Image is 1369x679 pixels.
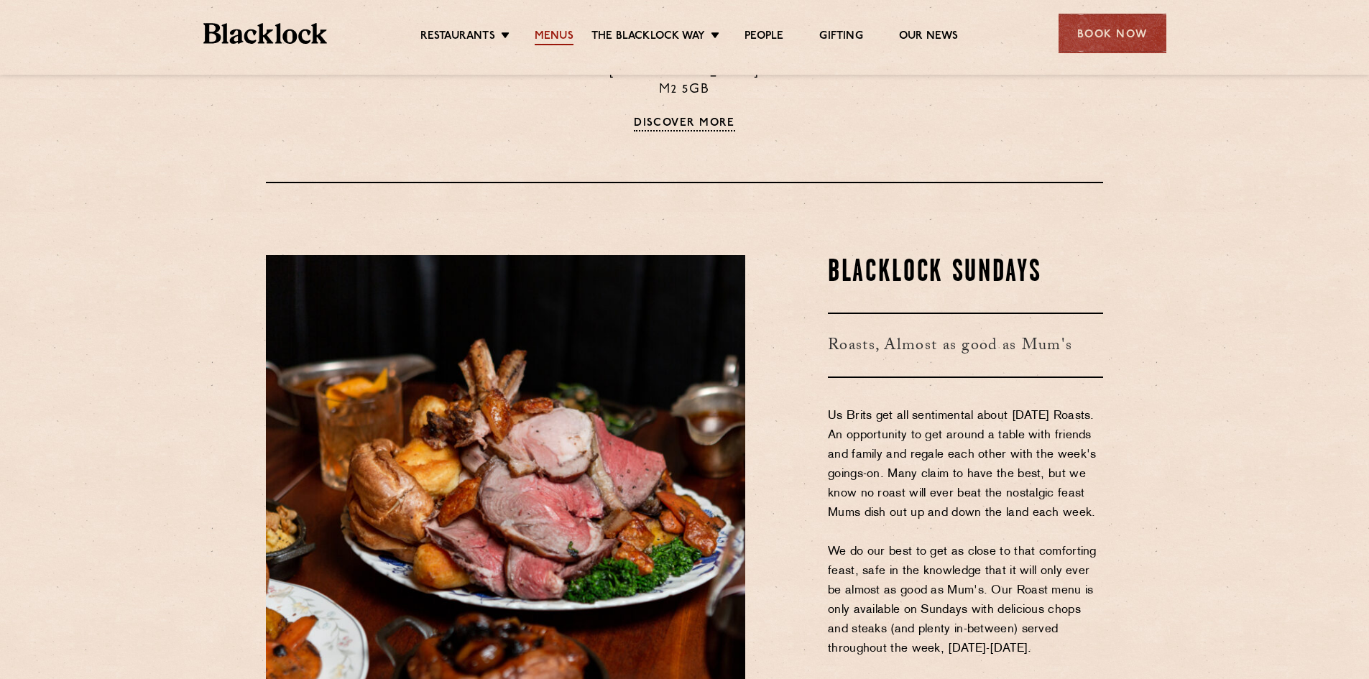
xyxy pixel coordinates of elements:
h2: Blacklock Sundays [828,255,1103,291]
h3: Roasts, Almost as good as Mum's [828,313,1103,378]
a: The Blacklock Way [591,29,705,45]
a: People [745,29,783,45]
a: Restaurants [420,29,495,45]
img: BL_Textured_Logo-footer-cropped.svg [203,23,328,44]
a: Menus [535,29,573,45]
div: Book Now [1059,14,1166,53]
a: Discover More [634,117,735,131]
a: Our News [899,29,959,45]
p: Us Brits get all sentimental about [DATE] Roasts. An opportunity to get around a table with frien... [828,407,1103,659]
a: Gifting [819,29,862,45]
